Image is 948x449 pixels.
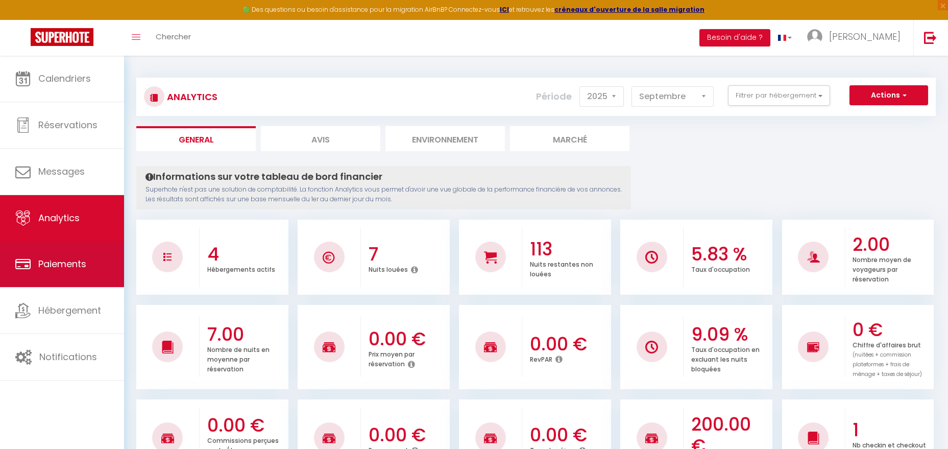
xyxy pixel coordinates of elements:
p: Chiffre d'affaires brut [853,339,922,379]
h3: 1 [853,419,931,441]
li: Avis [261,126,380,151]
h3: 2.00 [853,234,931,255]
p: Prix moyen par réservation [369,348,415,368]
h3: 0.00 € [369,328,447,350]
h3: 4 [207,244,286,265]
span: Notifications [39,350,97,363]
a: Chercher [148,20,199,56]
p: RevPAR [530,353,552,364]
h3: 7.00 [207,324,286,345]
a: ICI [500,5,509,14]
label: Période [536,85,572,108]
span: [PERSON_NAME] [829,30,901,43]
h3: 9.09 % [691,324,770,345]
h3: 0.00 € [207,415,286,436]
span: (nuitées + commission plateformes + frais de ménage + taxes de séjour) [853,351,922,378]
p: Hébergements actifs [207,263,275,274]
p: Superhote n'est pas une solution de comptabilité. La fonction Analytics vous permet d'avoir une v... [145,185,622,204]
p: Nombre moyen de voyageurs par réservation [853,253,911,283]
a: créneaux d'ouverture de la salle migration [554,5,704,14]
button: Filtrer par hébergement [728,85,830,106]
h4: Informations sur votre tableau de bord financier [145,171,622,182]
h3: Analytics [164,85,217,108]
button: Besoin d'aide ? [699,29,770,46]
img: NO IMAGE [645,341,658,353]
a: ... [PERSON_NAME] [799,20,913,56]
button: Actions [849,85,928,106]
h3: 7 [369,244,447,265]
p: Taux d'occupation [691,263,750,274]
h3: 0.00 € [530,334,609,355]
p: Taux d'occupation en excluant les nuits bloquées [691,343,760,373]
img: ... [807,29,822,44]
li: General [136,126,256,151]
span: Chercher [156,31,191,42]
span: Messages [38,165,85,178]
h3: 113 [530,239,609,260]
h3: 0.00 € [530,424,609,446]
img: Super Booking [31,28,93,46]
p: Nuits louées [369,263,408,274]
span: Hébergement [38,304,101,317]
li: Environnement [385,126,505,151]
span: Réservations [38,119,98,131]
h3: 5.83 % [691,244,770,265]
li: Marché [510,126,629,151]
button: Ouvrir le widget de chat LiveChat [8,4,39,35]
img: NO IMAGE [807,341,820,353]
img: logout [924,31,937,44]
p: Nuits restantes non louées [530,258,593,278]
img: NO IMAGE [163,253,172,261]
span: Paiements [38,257,86,270]
span: Analytics [38,211,80,224]
span: Calendriers [38,72,91,85]
p: Nombre de nuits en moyenne par réservation [207,343,270,373]
h3: 0 € [853,319,931,341]
h3: 0.00 € [369,424,447,446]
